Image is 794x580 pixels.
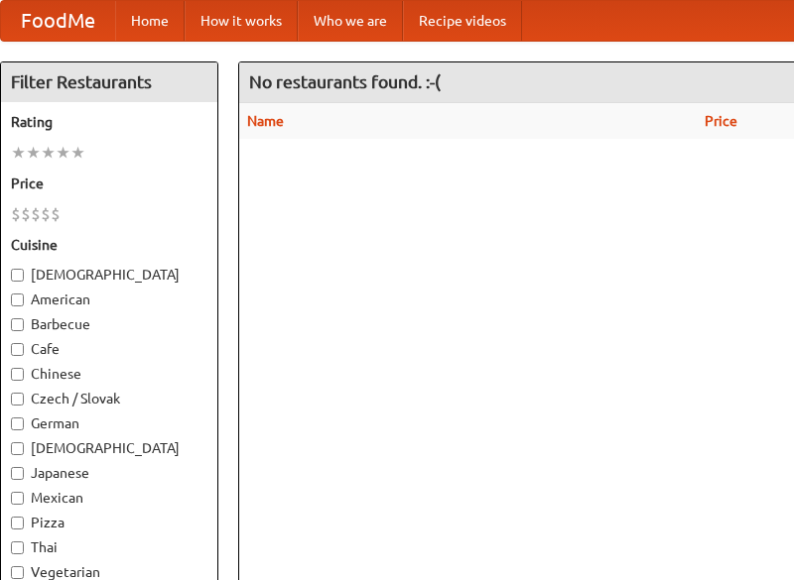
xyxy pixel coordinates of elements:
li: ★ [41,142,56,164]
a: Name [247,113,284,129]
label: Japanese [11,463,207,483]
label: Cafe [11,339,207,359]
h5: Cuisine [11,235,207,255]
label: Mexican [11,488,207,508]
ng-pluralize: No restaurants found. :-( [249,72,441,91]
input: [DEMOGRAPHIC_DATA] [11,269,24,282]
li: $ [31,203,41,225]
a: FoodMe [1,1,115,41]
input: Czech / Slovak [11,393,24,406]
li: $ [41,203,51,225]
li: ★ [11,142,26,164]
label: [DEMOGRAPHIC_DATA] [11,438,207,458]
a: Recipe videos [403,1,522,41]
label: Pizza [11,513,207,532]
h5: Rating [11,112,207,132]
input: American [11,293,24,306]
input: German [11,417,24,430]
input: Barbecue [11,318,24,331]
input: [DEMOGRAPHIC_DATA] [11,442,24,455]
label: Thai [11,537,207,557]
a: How it works [185,1,298,41]
label: Czech / Slovak [11,389,207,408]
input: Cafe [11,343,24,356]
li: $ [11,203,21,225]
a: Who we are [298,1,403,41]
label: Chinese [11,364,207,384]
h5: Price [11,174,207,193]
input: Thai [11,541,24,554]
li: $ [21,203,31,225]
li: ★ [26,142,41,164]
a: Home [115,1,185,41]
input: Chinese [11,368,24,381]
input: Vegetarian [11,566,24,579]
a: Price [705,113,737,129]
h4: Filter Restaurants [1,62,217,102]
li: $ [51,203,61,225]
label: [DEMOGRAPHIC_DATA] [11,265,207,285]
input: Pizza [11,517,24,529]
li: ★ [56,142,70,164]
label: German [11,413,207,433]
input: Mexican [11,492,24,505]
label: Barbecue [11,314,207,334]
label: American [11,290,207,309]
input: Japanese [11,467,24,480]
li: ★ [70,142,85,164]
